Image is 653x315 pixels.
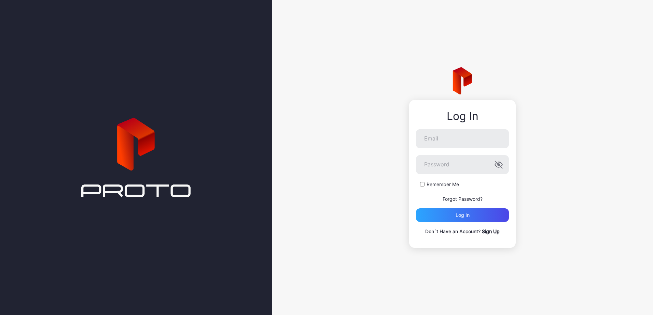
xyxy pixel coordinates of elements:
[456,212,470,218] div: Log in
[443,196,483,202] a: Forgot Password?
[416,110,509,122] div: Log In
[416,227,509,236] p: Don`t Have an Account?
[427,181,459,188] label: Remember Me
[416,208,509,222] button: Log in
[482,228,500,234] a: Sign Up
[416,155,509,174] input: Password
[416,129,509,148] input: Email
[495,161,503,169] button: Password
